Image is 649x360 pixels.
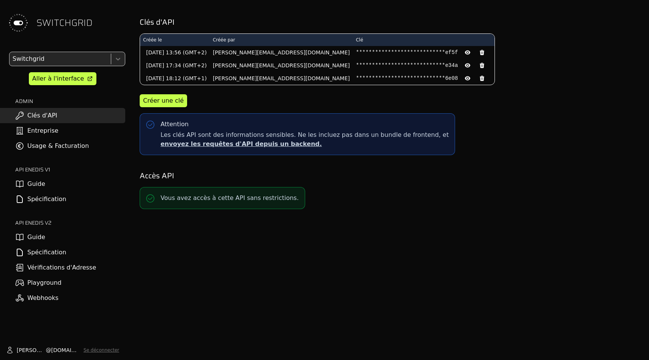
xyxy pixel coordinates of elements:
a: Aller à l'interface [29,72,96,85]
td: [PERSON_NAME][EMAIL_ADDRESS][DOMAIN_NAME] [210,72,353,85]
h2: Clés d'API [140,17,638,27]
td: [PERSON_NAME][EMAIL_ADDRESS][DOMAIN_NAME] [210,46,353,59]
h2: API ENEDIS v2 [15,219,125,227]
h2: ADMIN [15,97,125,105]
td: [DATE] 13:56 (GMT+2) [140,46,210,59]
img: Switchgrid Logo [6,11,30,35]
h2: Accès API [140,170,638,181]
span: Les clés API sont des informations sensibles. Ne les incluez pas dans un bundle de frontend, et [161,130,449,149]
div: Attention [161,120,189,129]
span: @ [46,346,51,354]
td: [DATE] 17:34 (GMT+2) [140,59,210,72]
p: envoyez les requêtes d'API depuis un backend. [161,140,449,149]
th: Créée par [210,34,353,46]
span: SWITCHGRID [36,17,93,29]
button: Créer une clé [140,94,187,107]
button: Se déconnecter [83,347,119,353]
th: Créée le [140,34,210,46]
td: [PERSON_NAME][EMAIL_ADDRESS][DOMAIN_NAME] [210,59,353,72]
p: Vous avez accès à cette API sans restrictions. [161,193,299,203]
th: Clé [353,34,495,46]
div: Aller à l'interface [32,74,84,83]
span: [DOMAIN_NAME] [51,346,80,354]
div: Créer une clé [143,96,184,105]
span: [PERSON_NAME] [17,346,46,354]
td: [DATE] 18:12 (GMT+1) [140,72,210,85]
h2: API ENEDIS v1 [15,166,125,173]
